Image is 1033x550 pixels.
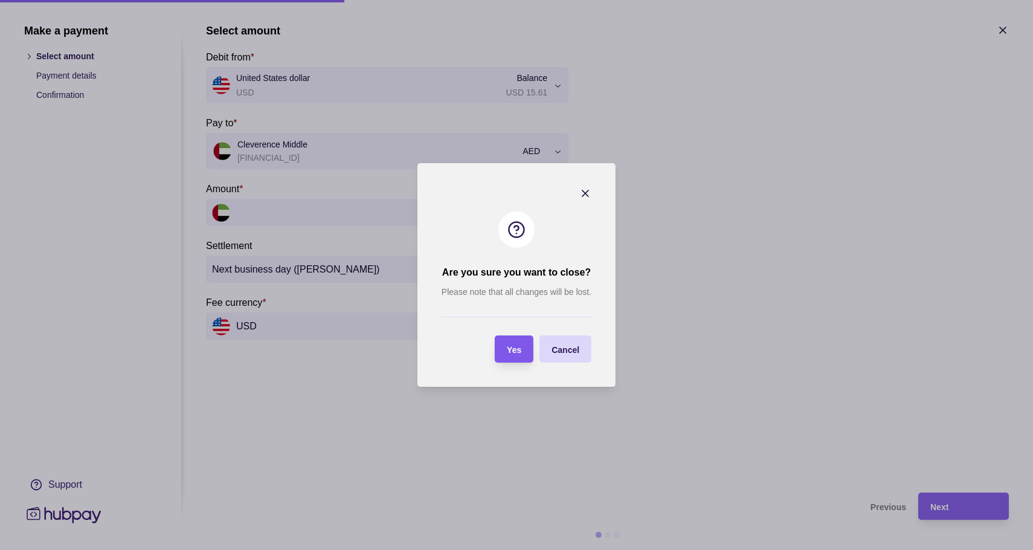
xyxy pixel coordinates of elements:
[442,266,591,279] h2: Are you sure you want to close?
[552,345,579,355] span: Cancel
[539,335,591,363] button: Cancel
[442,285,591,299] p: Please note that all changes will be lost.
[495,335,533,363] button: Yes
[507,345,521,355] span: Yes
